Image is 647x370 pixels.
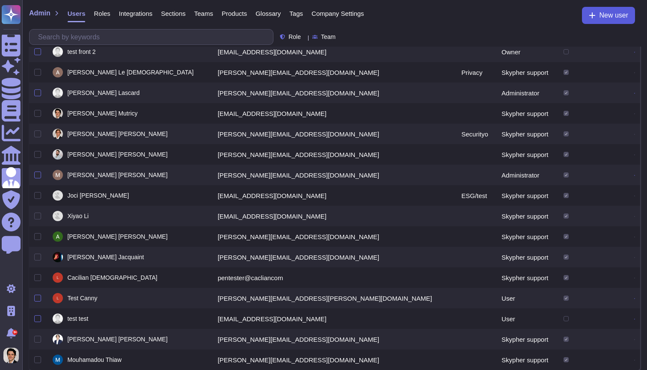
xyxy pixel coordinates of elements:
[67,316,88,322] span: test test
[68,10,86,17] span: Users
[213,185,457,206] td: [EMAIL_ADDRESS][DOMAIN_NAME]
[456,185,496,206] td: ESG/test
[599,12,628,19] span: New user
[53,170,63,180] img: user
[321,34,335,40] span: Team
[213,144,457,165] td: [PERSON_NAME][EMAIL_ADDRESS][DOMAIN_NAME]
[213,62,457,83] td: [PERSON_NAME][EMAIL_ADDRESS][DOMAIN_NAME]
[29,10,50,17] span: Admin
[53,129,63,139] img: user
[255,10,281,17] span: Glossary
[496,308,558,329] td: User
[53,334,63,344] img: user
[67,110,137,116] span: [PERSON_NAME] Mutricy
[53,88,63,98] img: user
[53,314,63,324] img: user
[67,336,167,342] span: [PERSON_NAME] [PERSON_NAME]
[496,247,558,267] td: Skypher support
[34,30,273,44] input: Search by keywords
[456,62,496,83] td: Privacy
[94,10,110,17] span: Roles
[496,165,558,185] td: Administrator
[3,348,19,363] img: user
[496,124,558,144] td: Skypher support
[53,108,63,118] img: user
[496,41,558,62] td: Owner
[67,234,167,240] span: [PERSON_NAME] [PERSON_NAME]
[289,10,303,17] span: Tags
[213,226,457,247] td: [PERSON_NAME][EMAIL_ADDRESS][DOMAIN_NAME]
[67,172,167,178] span: [PERSON_NAME] [PERSON_NAME]
[213,83,457,103] td: [PERSON_NAME][EMAIL_ADDRESS][DOMAIN_NAME]
[288,34,301,40] span: Role
[496,62,558,83] td: Skypher support
[213,247,457,267] td: [PERSON_NAME][EMAIL_ADDRESS][DOMAIN_NAME]
[213,267,457,288] td: pentester@cacliancom
[53,47,63,57] img: user
[53,355,63,365] img: user
[53,231,63,242] img: user
[496,226,558,247] td: Skypher support
[12,330,18,335] div: 9+
[582,7,635,24] button: New user
[67,357,122,363] span: Mouhamadou Thiaw
[496,349,558,370] td: Skypher support
[496,206,558,226] td: Skypher support
[67,213,89,219] span: Xiyao Li
[53,272,63,283] img: user
[213,124,457,144] td: [PERSON_NAME][EMAIL_ADDRESS][DOMAIN_NAME]
[67,192,129,198] span: Joci [PERSON_NAME]
[53,149,63,160] img: user
[213,349,457,370] td: [PERSON_NAME][EMAIL_ADDRESS][DOMAIN_NAME]
[496,329,558,349] td: Skypher support
[119,10,152,17] span: Integrations
[161,10,186,17] span: Sections
[67,131,167,137] span: [PERSON_NAME] [PERSON_NAME]
[2,346,25,365] button: user
[67,49,95,55] span: test front 2
[53,67,63,77] img: user
[456,124,496,144] td: Securityo
[312,10,364,17] span: Company Settings
[213,308,457,329] td: [EMAIL_ADDRESS][DOMAIN_NAME]
[213,165,457,185] td: [PERSON_NAME][EMAIL_ADDRESS][DOMAIN_NAME]
[53,252,63,262] img: user
[67,151,167,157] span: [PERSON_NAME] [PERSON_NAME]
[67,275,157,281] span: Cacilian [DEMOGRAPHIC_DATA]
[53,293,63,303] img: user
[53,211,63,221] img: user
[67,69,193,75] span: [PERSON_NAME] Le [DEMOGRAPHIC_DATA]
[67,254,144,260] span: [PERSON_NAME] Jacquaint
[67,90,139,96] span: [PERSON_NAME] Lascard
[213,41,457,62] td: [EMAIL_ADDRESS][DOMAIN_NAME]
[496,185,558,206] td: Skypher support
[194,10,213,17] span: Teams
[496,288,558,308] td: User
[213,329,457,349] td: [PERSON_NAME][EMAIL_ADDRESS][DOMAIN_NAME]
[222,10,247,17] span: Products
[213,103,457,124] td: [EMAIL_ADDRESS][DOMAIN_NAME]
[496,103,558,124] td: Skypher support
[496,267,558,288] td: Skypher support
[67,295,97,301] span: Test Canny
[496,144,558,165] td: Skypher support
[53,190,63,201] img: user
[496,83,558,103] td: Administrator
[213,288,457,308] td: [PERSON_NAME][EMAIL_ADDRESS][PERSON_NAME][DOMAIN_NAME]
[213,206,457,226] td: [EMAIL_ADDRESS][DOMAIN_NAME]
